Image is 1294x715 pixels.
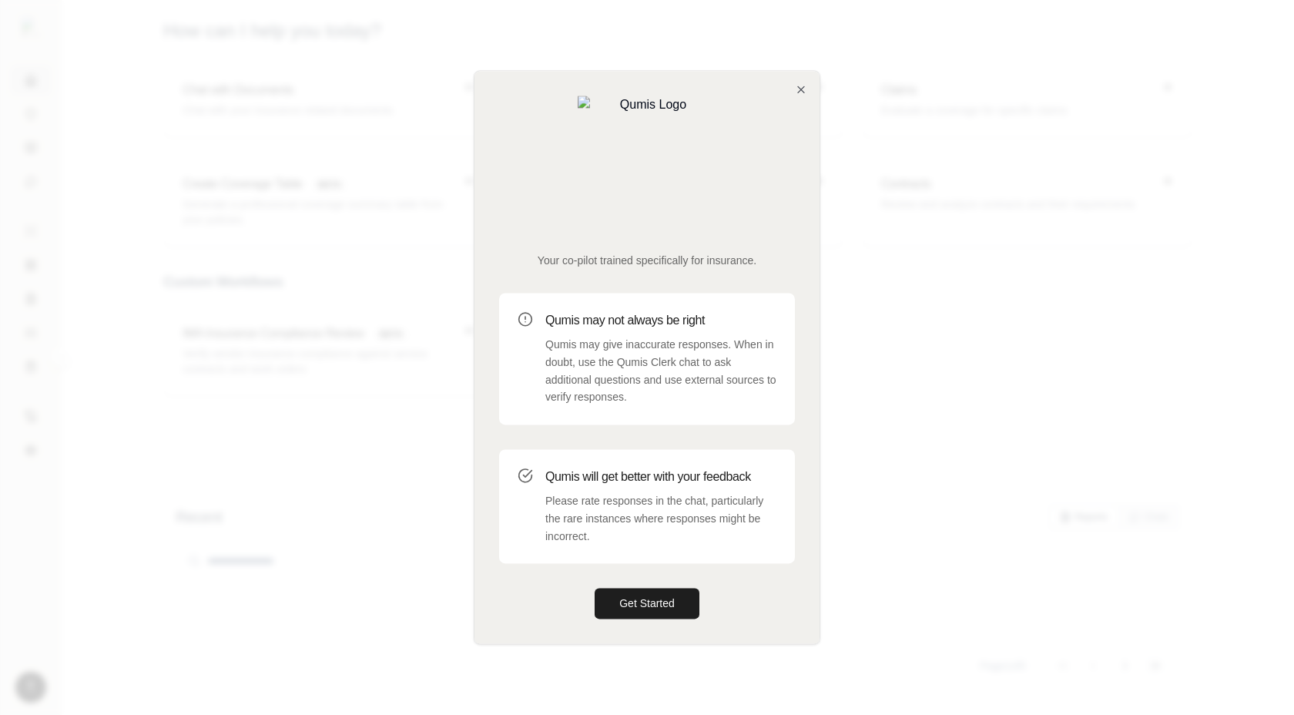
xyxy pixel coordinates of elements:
[545,468,776,486] h3: Qumis will get better with your feedback
[545,311,776,330] h3: Qumis may not always be right
[595,589,699,619] button: Get Started
[499,253,795,268] p: Your co-pilot trained specifically for insurance.
[545,336,776,406] p: Qumis may give inaccurate responses. When in doubt, use the Qumis Clerk chat to ask additional qu...
[545,492,776,545] p: Please rate responses in the chat, particularly the rare instances where responses might be incor...
[578,96,716,234] img: Qumis Logo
